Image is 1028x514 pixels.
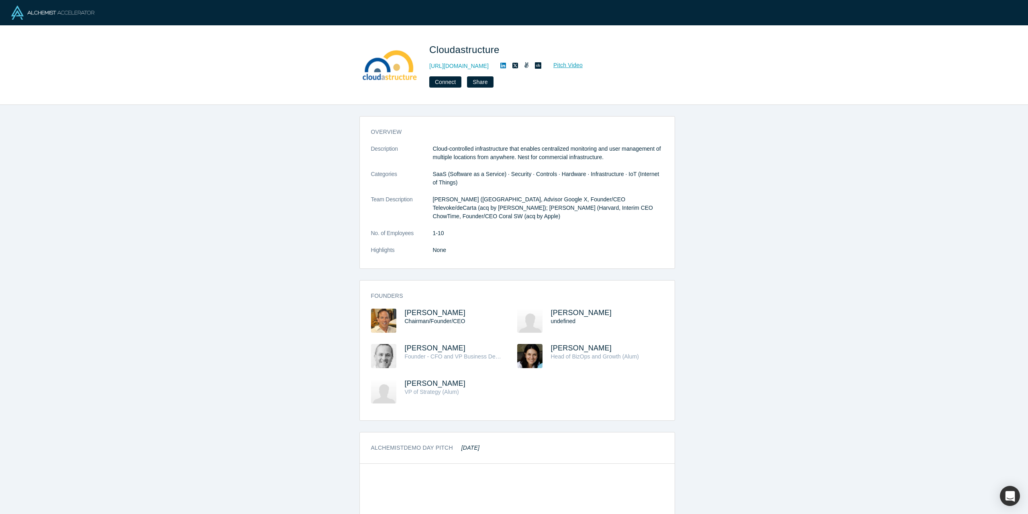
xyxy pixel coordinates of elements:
img: Alchemist Logo [11,6,94,20]
a: [PERSON_NAME] [405,309,466,317]
em: [DATE] [461,444,479,451]
p: None [433,246,663,254]
span: SaaS (Software as a Service) · Security · Controls · Hardware · Infrastructure · IoT (Internet of... [433,171,659,186]
a: [PERSON_NAME] [551,344,612,352]
h3: Alchemist Demo Day Pitch [371,444,480,452]
span: Founder - CFO and VP Business Development (Alum) [405,353,540,360]
dt: No. of Employees [371,229,433,246]
dt: Categories [371,170,433,195]
span: Head of BizOps and Growth (Alum) [551,353,639,360]
span: Chairman/Founder/CEO [405,318,465,324]
dd: 1-10 [433,229,663,238]
img: Cloudastructure's Logo [362,37,418,93]
img: Rick Bentley's Profile Image [371,309,396,333]
h3: Founders [371,292,652,300]
p: Cloud-controlled infrastructure that enables centralized monitoring and user management of multip... [433,145,663,162]
img: Glenn Forrester's Profile Image [371,344,396,368]
img: Natasha Militsa's Profile Image [517,344,543,368]
img: Rajeev Kak's Profile Image [371,379,396,403]
dt: Description [371,145,433,170]
span: Cloudastructure [429,44,502,55]
span: undefined [551,318,576,324]
button: Share [467,76,493,88]
dt: Highlights [371,246,433,263]
a: [URL][DOMAIN_NAME] [429,62,489,70]
span: VP of Strategy (Alum) [405,389,459,395]
a: Pitch Video [545,61,583,70]
a: [PERSON_NAME] [405,379,466,387]
a: [PERSON_NAME] [405,344,466,352]
dt: Team Description [371,195,433,229]
button: Connect [429,76,461,88]
p: [PERSON_NAME] ([GEOGRAPHIC_DATA], Advisor Google X, Founder/CEO Televoke/deCarta (acq by [PERSON_... [433,195,663,221]
h3: overview [371,128,652,136]
img: Mykola Myshkovskyi's Profile Image [517,309,543,333]
span: [PERSON_NAME] [551,309,612,317]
